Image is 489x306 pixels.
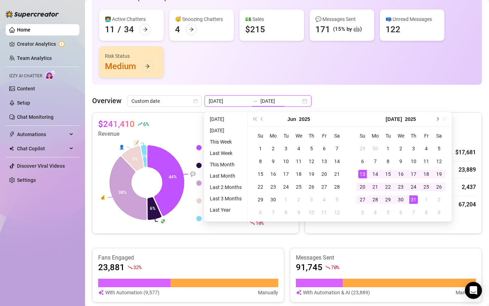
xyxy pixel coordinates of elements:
[294,157,303,166] div: 11
[305,168,318,180] td: 2025-06-19
[318,180,331,193] td: 2025-06-27
[318,168,331,180] td: 2025-06-20
[433,168,445,180] td: 2025-07-19
[435,144,443,153] div: 5
[422,195,431,204] div: 1
[318,206,331,219] td: 2025-07-11
[124,24,134,35] div: 34
[386,24,400,35] div: 122
[422,144,431,153] div: 4
[292,168,305,180] td: 2025-06-18
[245,24,265,35] div: $215
[369,129,382,142] th: Mo
[394,129,407,142] th: We
[256,144,265,153] div: 1
[17,163,65,169] a: Discover Viral Videos
[175,15,228,23] div: 😴 Snoozing Chatters
[294,170,303,178] div: 18
[407,168,420,180] td: 2025-07-17
[420,206,433,219] td: 2025-08-08
[17,129,67,140] span: Automations
[287,112,296,126] button: Choose a month
[456,289,476,296] article: Manually
[92,95,122,106] article: Overview
[369,180,382,193] td: 2025-07-21
[269,183,277,191] div: 23
[98,254,278,262] article: Fans Engaged
[409,183,418,191] div: 24
[267,180,280,193] td: 2025-06-23
[252,98,258,104] span: to
[420,180,433,193] td: 2025-07-25
[131,96,197,106] span: Custom date
[384,170,392,178] div: 15
[315,24,330,35] div: 171
[105,289,159,296] article: With Automation (9,577)
[435,170,443,178] div: 19
[369,193,382,206] td: 2025-07-28
[435,157,443,166] div: 12
[420,142,433,155] td: 2025-07-04
[255,219,264,226] span: 10 %
[145,64,150,69] span: arrow-right
[207,172,244,180] li: Last Month
[267,206,280,219] td: 2025-07-07
[371,183,380,191] div: 21
[433,142,445,155] td: 2025-07-05
[254,155,267,168] td: 2025-06-08
[384,208,392,217] div: 5
[435,183,443,191] div: 26
[294,183,303,191] div: 25
[318,142,331,155] td: 2025-06-06
[207,194,244,203] li: Last 3 Months
[256,170,265,178] div: 15
[260,97,301,105] input: End date
[143,121,148,127] span: 6 %
[397,157,405,166] div: 9
[254,193,267,206] td: 2025-06-29
[280,180,292,193] td: 2025-06-24
[105,24,115,35] div: 11
[207,126,244,135] li: [DATE]
[318,155,331,168] td: 2025-06-13
[420,155,433,168] td: 2025-07-11
[119,144,124,150] text: 👤
[305,193,318,206] td: 2025-07-03
[394,155,407,168] td: 2025-07-09
[409,157,418,166] div: 10
[394,206,407,219] td: 2025-08-06
[9,132,15,137] span: thunderbolt
[382,193,394,206] td: 2025-07-29
[105,52,158,60] div: Risk Status
[407,129,420,142] th: Th
[358,170,367,178] div: 13
[420,193,433,206] td: 2025-08-01
[409,208,418,217] div: 7
[409,195,418,204] div: 31
[320,195,328,204] div: 4
[207,183,244,191] li: Last 2 Months
[294,144,303,153] div: 4
[325,265,330,270] span: fall
[382,129,394,142] th: Tu
[433,180,445,193] td: 2025-07-26
[207,160,244,169] li: This Month
[105,15,158,23] div: 👩‍💻 Active Chatters
[407,142,420,155] td: 2025-07-03
[296,289,302,296] img: svg%3e
[382,155,394,168] td: 2025-07-08
[98,118,135,130] article: $241,410
[333,170,341,178] div: 21
[397,208,405,217] div: 6
[420,168,433,180] td: 2025-07-18
[382,142,394,155] td: 2025-07-01
[128,265,133,270] span: fall
[397,144,405,153] div: 2
[282,157,290,166] div: 10
[384,195,392,204] div: 29
[407,193,420,206] td: 2025-07-31
[356,193,369,206] td: 2025-07-27
[356,155,369,168] td: 2025-07-06
[305,129,318,142] th: Th
[296,254,476,262] article: Messages Sent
